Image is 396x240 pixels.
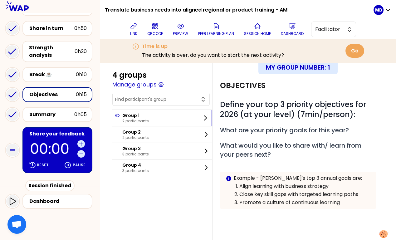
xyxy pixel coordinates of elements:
[122,145,149,152] p: Group 3
[173,31,188,36] p: preview
[112,70,147,80] div: 4 groups
[142,51,284,59] p: The activity is over, do you want to start the next activity?
[220,81,266,91] h2: Objectives
[142,43,284,50] h3: Time is up
[29,71,76,78] div: Break ☕️
[315,26,343,33] span: Facilitator
[29,25,74,32] div: Share in turn
[37,163,49,168] p: Reset
[74,111,87,118] div: 0h05
[145,20,165,39] button: QRCODE
[122,152,149,157] p: 3 participants
[115,96,199,102] input: Find participant's group
[234,174,371,182] p: Example - [PERSON_NAME]'s top 3 annual goals are:
[29,44,75,59] div: Strength analysis
[122,129,149,135] p: Group 2
[196,20,237,39] button: Peer learning plan
[170,20,191,39] button: preview
[25,180,75,191] div: Session finished
[281,31,304,36] p: Dashboard
[374,5,391,15] button: MB
[122,168,149,173] p: 3 participants
[220,99,368,120] span: Define your top 3 priority objectives for 2026 (at your level) (7min/person):
[74,25,87,32] div: 0h50
[220,141,363,159] span: What would you like to share with/ learn from your peers next?
[112,80,157,89] button: Manage groups
[29,198,89,205] div: Dashboard
[122,119,149,124] p: 2 participants
[30,142,75,156] p: 00:00
[75,48,87,55] div: 0h20
[122,162,149,168] p: Group 4
[29,91,76,98] div: Objectives
[76,91,87,98] div: 0h15
[278,20,306,39] button: Dashboard
[239,199,370,206] p: Promote a culture of continuous learning
[244,31,271,36] p: Session home
[147,31,163,36] p: QRCODE
[122,135,149,140] p: 2 participants
[311,22,356,37] button: Facilitator
[29,111,74,118] div: Summary
[198,31,234,36] p: Peer learning plan
[7,215,26,234] div: Ouvrir le chat
[130,31,137,36] p: link
[76,71,87,78] div: 0h10
[220,126,349,135] span: What are your priority goals for this year?
[345,44,364,58] button: Go
[122,112,149,119] p: Group 1
[29,130,87,138] div: Share your feedback
[239,191,370,198] p: Close key skill gaps with targeted learning paths
[375,7,382,13] p: MB
[239,183,370,190] p: Align learning with business strategy
[242,20,273,39] button: Session home
[258,61,338,74] div: My group number: 1
[127,20,140,39] button: link
[73,163,86,168] p: Pause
